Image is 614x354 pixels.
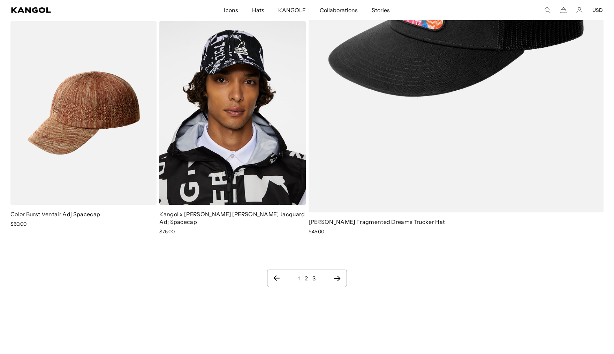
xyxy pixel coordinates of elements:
[298,275,301,282] a: 1 page
[10,211,100,218] a: Color Burst Ventair Adj Spacecap
[544,7,551,13] summary: Search here
[159,21,305,205] img: Kangol x J.Lindeberg Cooper Jacquard Adj Spacecap
[159,228,175,235] span: $75.00
[273,275,280,282] a: Previous page
[305,275,308,282] a: 2 page
[309,218,445,225] a: [PERSON_NAME] Fragmented Dreams Trucker Hat
[159,211,305,225] a: Kangol x [PERSON_NAME] [PERSON_NAME] Jacquard Adj Spacecap
[267,270,347,287] nav: Pagination
[10,21,157,205] img: Color Burst Ventair Adj Spacecap
[10,221,26,227] span: $60.00
[592,7,603,13] button: USD
[312,275,316,282] a: 3 page
[309,228,324,235] span: $45.00
[334,275,341,282] a: Next page
[11,7,149,13] a: Kangol
[560,7,567,13] button: Cart
[576,7,583,13] a: Account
